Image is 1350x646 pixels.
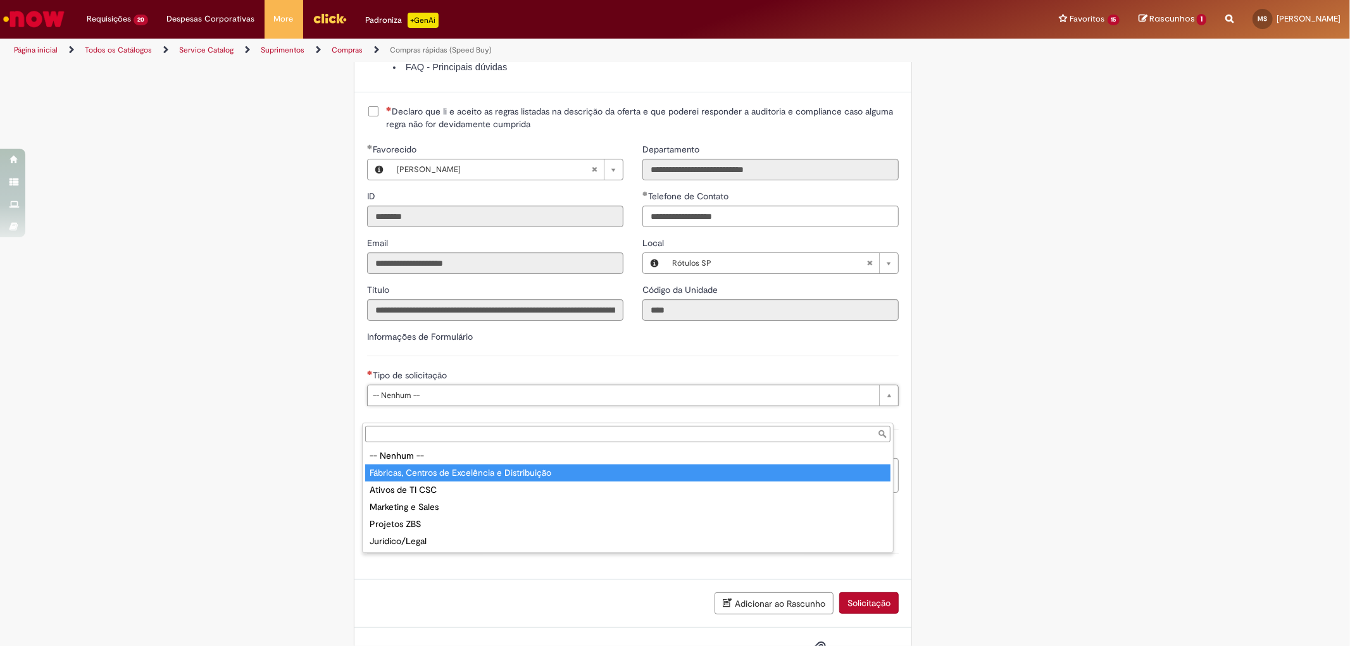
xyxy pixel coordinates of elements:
ul: Tipo de solicitação [363,445,893,552]
div: Fábricas, Centros de Excelência e Distribuição [365,464,891,481]
div: Projetos ZBS [365,516,891,533]
div: Marketing e Sales [365,499,891,516]
div: Ativos de TI CSC [365,481,891,499]
div: -- Nenhum -- [365,447,891,464]
div: Jurídico/Legal [365,533,891,550]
